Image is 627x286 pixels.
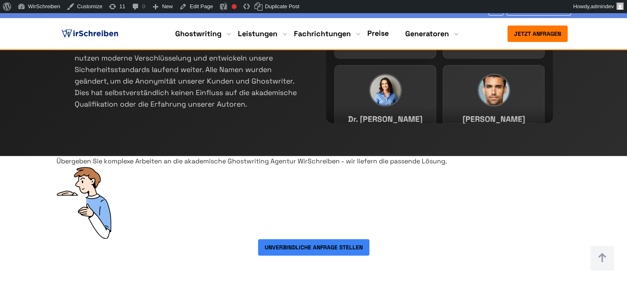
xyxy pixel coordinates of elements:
[367,28,389,38] a: Preise
[590,246,615,270] img: button top
[232,4,237,9] div: Focus keyphrase not set
[75,41,301,110] p: Datenschutz und Diskretion haben für uns oberste Priorität. Wir nutzen moderne Verschlüsselung un...
[343,113,427,126] h3: Dr. [PERSON_NAME]
[60,28,120,40] img: logo ghostwriter-österreich
[175,29,221,39] a: Ghostwriting
[507,26,568,42] button: Jetzt anfragen
[591,3,614,9] span: admindev
[258,239,369,256] button: Unverbindliche Anfrage stellen
[451,113,536,126] h3: [PERSON_NAME]
[238,29,277,39] a: Leistungen
[405,29,449,39] a: Generatoren
[56,156,571,167] div: Übergeben Sie komplexe Arbeiten an die akademische Ghostwriting Agentur WirSchreiben - wir liefer...
[294,29,351,39] a: Fachrichtungen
